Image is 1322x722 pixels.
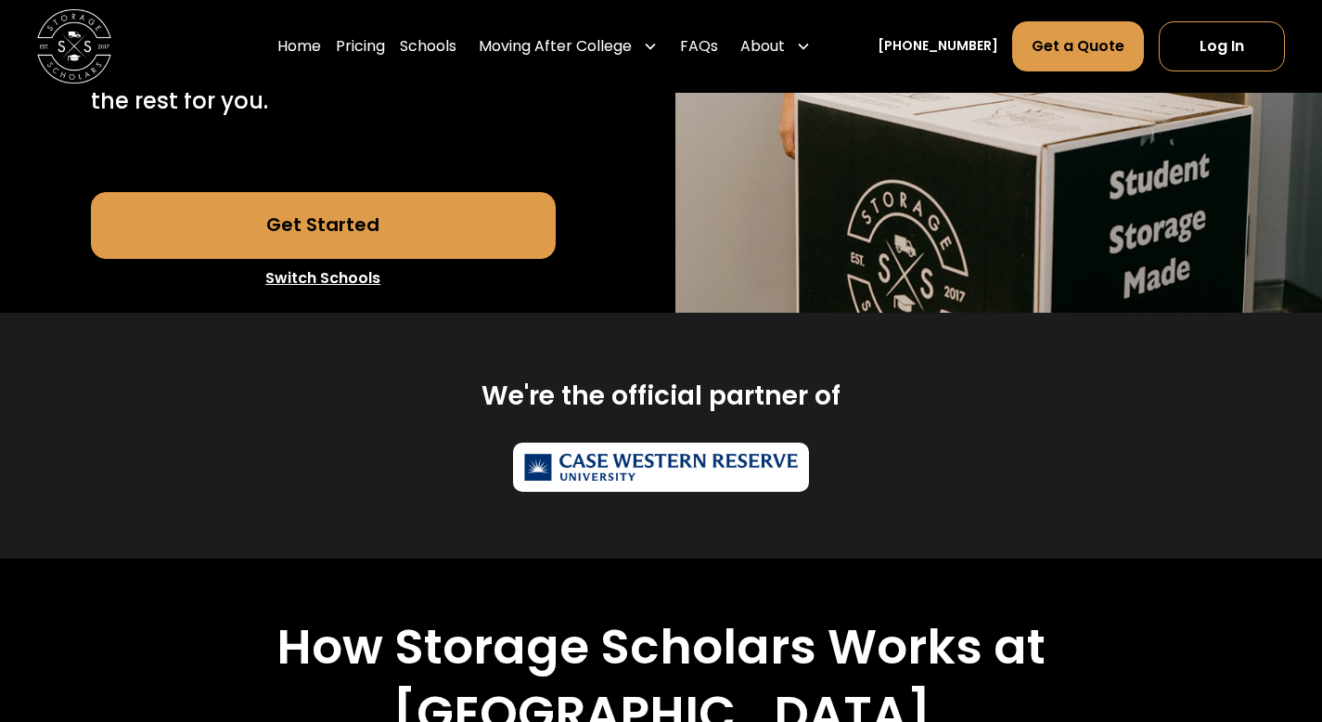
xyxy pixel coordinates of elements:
a: Home [277,20,321,72]
div: About [740,35,785,58]
a: Log In [1159,21,1285,71]
img: Storage Scholars main logo [37,9,111,84]
div: About [733,20,818,72]
a: Switch Schools [91,259,557,298]
div: Moving After College [479,35,632,58]
h2: How Storage Scholars Works at [276,618,1046,676]
a: Schools [400,20,456,72]
a: Get a Quote [1012,21,1144,71]
a: Get Started [91,192,557,259]
h2: We're the official partner of [481,380,841,413]
a: [PHONE_NUMBER] [878,36,998,56]
a: FAQs [680,20,718,72]
div: Moving After College [471,20,665,72]
a: Pricing [336,20,385,72]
